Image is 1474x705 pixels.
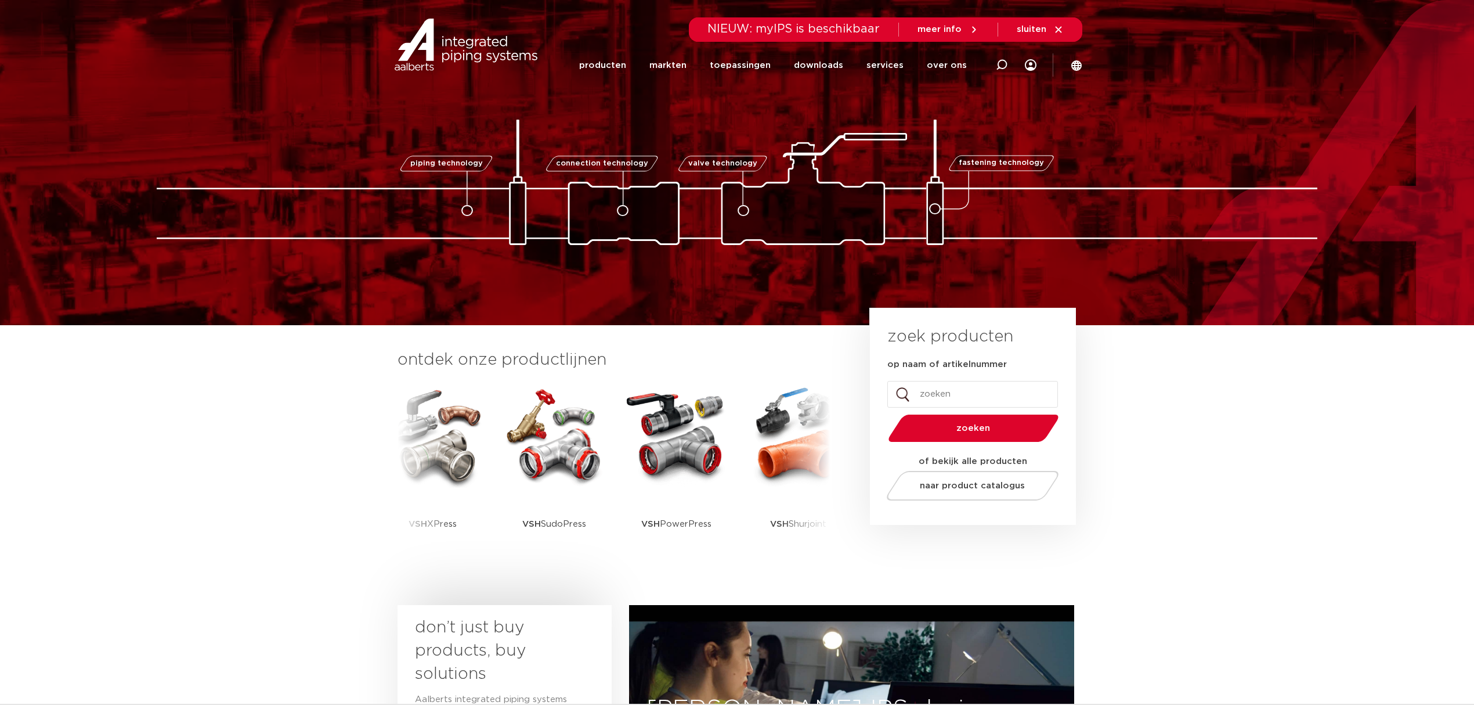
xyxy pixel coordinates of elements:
label: op naam of artikelnummer [887,359,1007,371]
a: toepassingen [710,42,771,89]
span: connection technology [556,160,648,167]
a: services [866,42,904,89]
p: SudoPress [522,488,586,560]
span: meer info [917,25,962,34]
a: VSHShurjoint [746,383,850,560]
h3: zoek producten [887,325,1013,348]
h3: ontdek onze productlijnen [398,348,830,372]
strong: VSH [641,520,660,528]
a: VSHSudoPress [502,383,606,560]
span: zoeken [918,424,1029,433]
strong: VSH [522,520,541,528]
span: naar product catalogus [920,481,1025,490]
a: naar product catalogus [884,471,1062,501]
button: zoeken [884,413,1064,443]
strong: VSH [770,520,789,528]
a: downloads [794,42,843,89]
a: markten [649,42,687,89]
a: sluiten [1017,24,1064,35]
span: NIEUW: myIPS is beschikbaar [707,23,880,35]
a: VSHXPress [380,383,485,560]
div: my IPS [1025,42,1036,89]
span: valve technology [688,160,757,167]
span: piping technology [410,160,482,167]
p: PowerPress [641,488,711,560]
strong: of bekijk alle producten [919,457,1027,466]
a: meer info [917,24,979,35]
span: fastening technology [959,160,1044,167]
span: sluiten [1017,25,1046,34]
a: VSHPowerPress [624,383,728,560]
a: producten [579,42,626,89]
input: zoeken [887,381,1058,408]
a: over ons [927,42,967,89]
nav: Menu [579,42,967,89]
p: XPress [409,488,457,560]
h3: don’t just buy products, buy solutions [415,616,573,686]
p: Shurjoint [770,488,826,560]
strong: VSH [409,520,427,528]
